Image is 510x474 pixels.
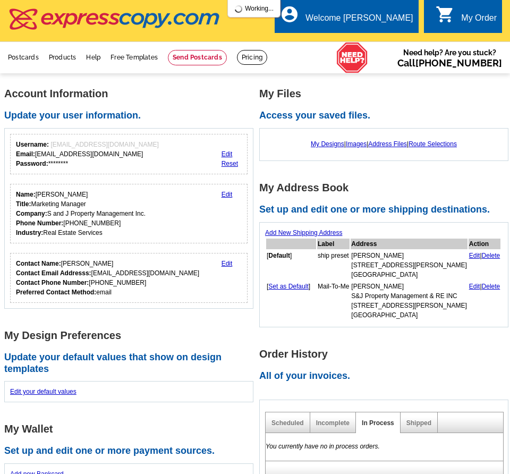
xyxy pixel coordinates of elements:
h1: My Design Preferences [4,330,259,341]
a: Images [346,140,367,148]
strong: Company: [16,210,47,217]
td: ship preset [317,250,350,280]
td: [PERSON_NAME] [STREET_ADDRESS][PERSON_NAME] [GEOGRAPHIC_DATA] [351,250,467,280]
a: Set as Default [268,283,308,290]
a: Incomplete [316,419,350,427]
img: loading... [234,5,243,13]
a: Edit your default values [10,388,76,395]
div: Welcome [PERSON_NAME] [305,13,413,28]
div: [PERSON_NAME] [EMAIL_ADDRESS][DOMAIN_NAME] [PHONE_NUMBER] email [16,259,199,297]
strong: Contact Email Addresss: [16,269,91,277]
div: My Order [461,13,497,28]
span: Need help? Are you stuck? [397,47,502,69]
strong: Name: [16,191,36,198]
a: shopping_cart My Order [436,12,497,25]
td: [PERSON_NAME] S&J Property Management & RE INC [STREET_ADDRESS][PERSON_NAME] [GEOGRAPHIC_DATA] [351,281,467,320]
a: Reset [222,160,238,167]
strong: Industry: [16,229,43,236]
a: Edit [469,283,480,290]
strong: Username: [16,141,49,148]
h2: Set up and edit one or more payment sources. [4,445,259,457]
a: Address Files [368,140,407,148]
div: | | | [265,134,503,154]
a: Edit [222,191,233,198]
div: Your personal details. [10,184,248,243]
strong: Email: [16,150,35,158]
strong: Title: [16,200,31,208]
a: Edit [469,252,480,259]
a: Products [49,54,76,61]
a: Postcards [8,54,39,61]
a: Scheduled [271,419,304,427]
img: help [336,42,368,73]
a: Delete [482,283,500,290]
td: Mail-To-Me [317,281,350,320]
strong: Contact Phone Number: [16,279,89,286]
strong: Phone Number: [16,219,63,227]
b: Default [268,252,290,259]
div: Who should we contact regarding order issues? [10,253,248,303]
h1: My Wallet [4,424,259,435]
div: Your login information. [10,134,248,174]
a: Route Selections [409,140,457,148]
a: Delete [482,252,500,259]
em: You currently have no in process orders. [266,443,380,450]
strong: Contact Name: [16,260,61,267]
th: Label [317,239,350,249]
a: Edit [222,260,233,267]
th: Action [469,239,501,249]
a: My Designs [311,140,344,148]
th: Address [351,239,467,249]
strong: Preferred Contact Method: [16,289,96,296]
a: Edit [222,150,233,158]
td: [ ] [266,250,316,280]
a: Shipped [406,419,431,427]
i: shopping_cart [436,5,455,24]
strong: Password: [16,160,48,167]
span: [EMAIL_ADDRESS][DOMAIN_NAME] [50,141,158,148]
span: Call [397,57,502,69]
a: Free Templates [110,54,158,61]
td: [ ] [266,281,316,320]
div: [PERSON_NAME] Marketing Manager S and J Property Management Inc. [PHONE_NUMBER] Real Estate Services [16,190,146,238]
i: account_circle [280,5,299,24]
a: In Process [362,419,394,427]
h1: Account Information [4,88,259,99]
td: | [469,281,501,320]
h2: Update your user information. [4,110,259,122]
a: Add New Shipping Address [265,229,342,236]
a: Help [86,54,100,61]
a: [PHONE_NUMBER] [415,57,502,69]
td: | [469,250,501,280]
h2: Update your default values that show on design templates [4,352,259,375]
